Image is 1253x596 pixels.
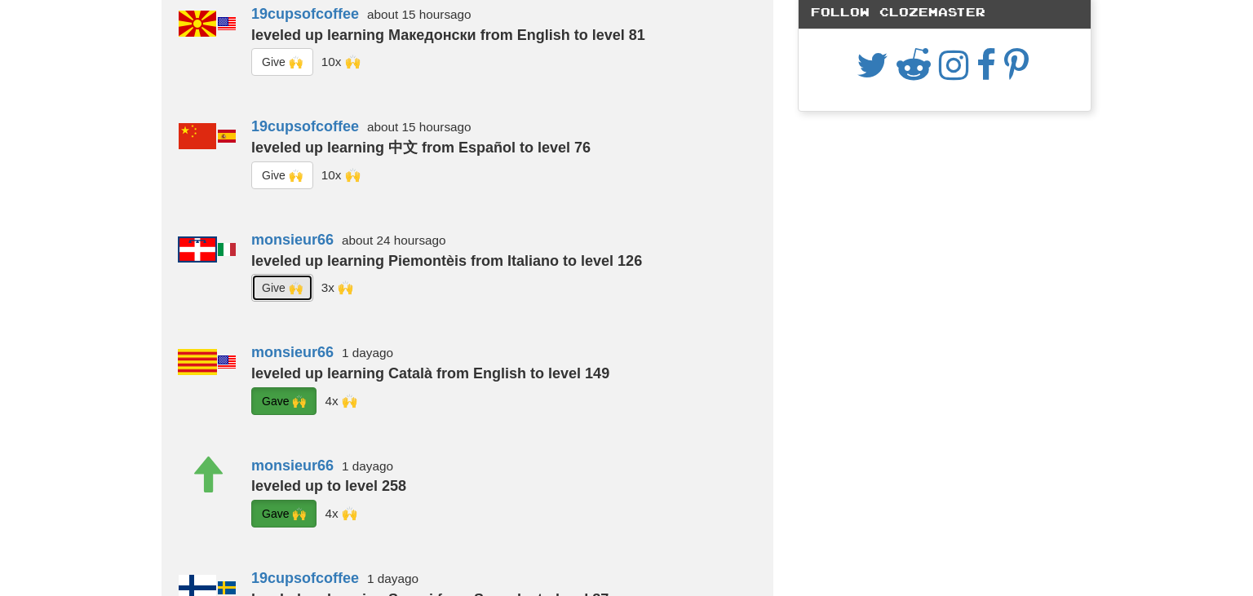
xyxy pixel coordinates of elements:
a: 19cupsofcoffee [251,570,359,586]
a: monsieur66 [251,232,334,248]
small: a_seal<br />rav3l<br />superwinston<br />JioMc<br />atila_fakacz<br />LuciusVorenusX<br />Marcos<... [321,55,361,68]
small: 1 day ago [342,346,393,360]
strong: leveled up learning Català from English to level 149 [251,365,609,382]
small: 1 day ago [367,572,418,585]
button: Give 🙌 [251,161,313,189]
small: 19cupsofcoffee<br />sjfree<br />JioMc<br />CharmingTigress [325,506,356,520]
small: 19cupsofcoffee<br />sjfree<br />JioMc<br />CharmingTigress [325,393,356,407]
small: about 24 hours ago [342,233,446,247]
a: monsieur66 [251,344,334,360]
button: Give 🙌 [251,274,313,302]
strong: leveled up learning Piemontèis from Italiano to level 126 [251,253,642,269]
a: 19cupsofcoffee [251,6,359,22]
small: 19cupsofcoffee<br />JioMc<br />CharmingTigress [321,280,353,294]
a: monsieur66 [251,457,334,474]
strong: leveled up learning Македонски from English to level 81 [251,27,645,43]
small: 1 day ago [342,459,393,473]
strong: leveled up to level 258 [251,478,406,494]
a: 19cupsofcoffee [251,118,359,135]
small: about 15 hours ago [367,120,472,134]
small: a_seal<br />rav3l<br />superwinston<br />JioMc<br />atila_fakacz<br />LuciusVorenusX<br />Marcos<... [321,168,361,182]
button: Gave 🙌 [251,500,317,528]
small: about 15 hours ago [367,7,472,21]
strong: leveled up learning 中文 from Español to level 76 [251,139,591,156]
button: Gave 🙌 [251,387,317,415]
button: Give 🙌 [251,48,313,76]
